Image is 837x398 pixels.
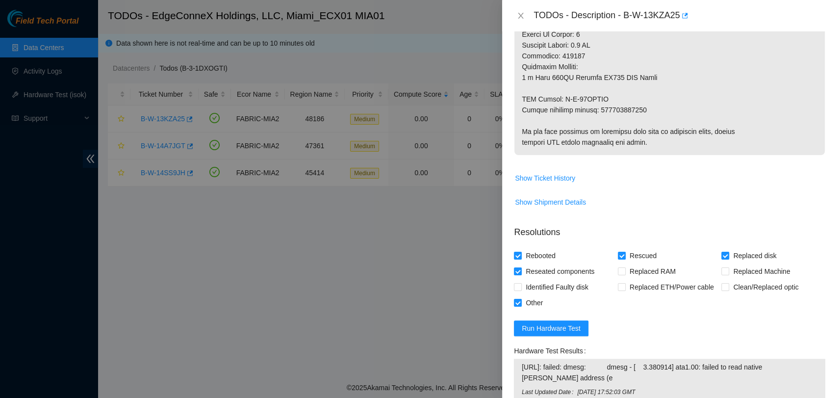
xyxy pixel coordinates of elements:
[729,264,794,279] span: Replaced Machine
[533,8,825,24] div: TODOs - Description - B-W-13KZA25
[729,279,802,295] span: Clean/Replaced optic
[514,218,825,239] p: Resolutions
[522,248,559,264] span: Rebooted
[729,248,780,264] span: Replaced disk
[514,170,576,186] button: Show Ticket History
[522,323,581,334] span: Run Hardware Test
[517,12,525,20] span: close
[522,264,598,279] span: Reseated components
[626,279,718,295] span: Replaced ETH/Power cable
[626,248,660,264] span: Rescued
[514,194,586,210] button: Show Shipment Details
[626,264,680,279] span: Replaced RAM
[514,11,528,21] button: Close
[522,388,577,397] span: Last Updated Date
[578,388,817,397] span: [DATE] 17:52:03 GMT
[522,362,817,383] span: [URL]: failed: dmesg: dmesg - [ 3.380914] ata1.00: failed to read native [PERSON_NAME] address (e
[514,320,588,336] button: Run Hardware Test
[515,197,586,208] span: Show Shipment Details
[514,343,589,359] label: Hardware Test Results
[515,173,575,184] span: Show Ticket History
[522,279,592,295] span: Identified Faulty disk
[522,295,547,311] span: Other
